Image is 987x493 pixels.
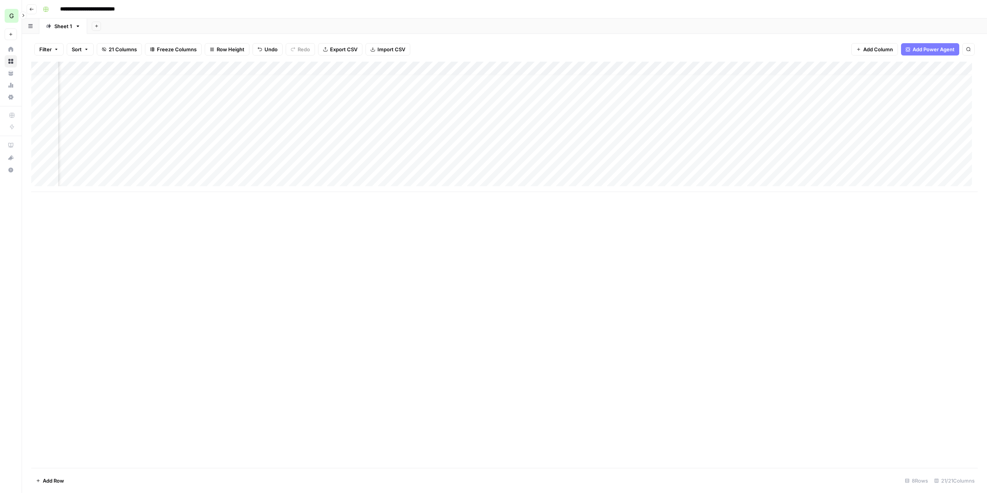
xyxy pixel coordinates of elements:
span: Add Row [43,477,64,485]
a: AirOps Academy [5,139,17,151]
button: 21 Columns [97,43,142,56]
span: Add Column [863,45,893,53]
span: Import CSV [377,45,405,53]
a: Sheet 1 [39,19,87,34]
button: Import CSV [365,43,410,56]
button: Freeze Columns [145,43,202,56]
span: Export CSV [330,45,357,53]
button: Add Power Agent [901,43,959,56]
button: Redo [286,43,315,56]
span: G [9,11,14,20]
button: Export CSV [318,43,362,56]
div: What's new? [5,152,17,163]
a: Your Data [5,67,17,79]
span: 21 Columns [109,45,137,53]
div: Sheet 1 [54,22,72,30]
button: Sort [67,43,94,56]
span: Add Power Agent [913,45,955,53]
span: Sort [72,45,82,53]
a: Usage [5,79,17,91]
button: Row Height [205,43,249,56]
span: Row Height [217,45,244,53]
div: 8 Rows [902,474,931,487]
button: Undo [253,43,283,56]
div: 21/21 Columns [931,474,978,487]
button: Workspace: Growth 49 [5,6,17,25]
a: Settings [5,91,17,103]
a: Home [5,43,17,56]
span: Redo [298,45,310,53]
span: Undo [264,45,278,53]
button: Help + Support [5,164,17,176]
span: Freeze Columns [157,45,197,53]
a: Browse [5,55,17,67]
button: Filter [34,43,64,56]
button: Add Row [31,474,69,487]
button: What's new? [5,151,17,164]
span: Filter [39,45,52,53]
button: Add Column [851,43,898,56]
